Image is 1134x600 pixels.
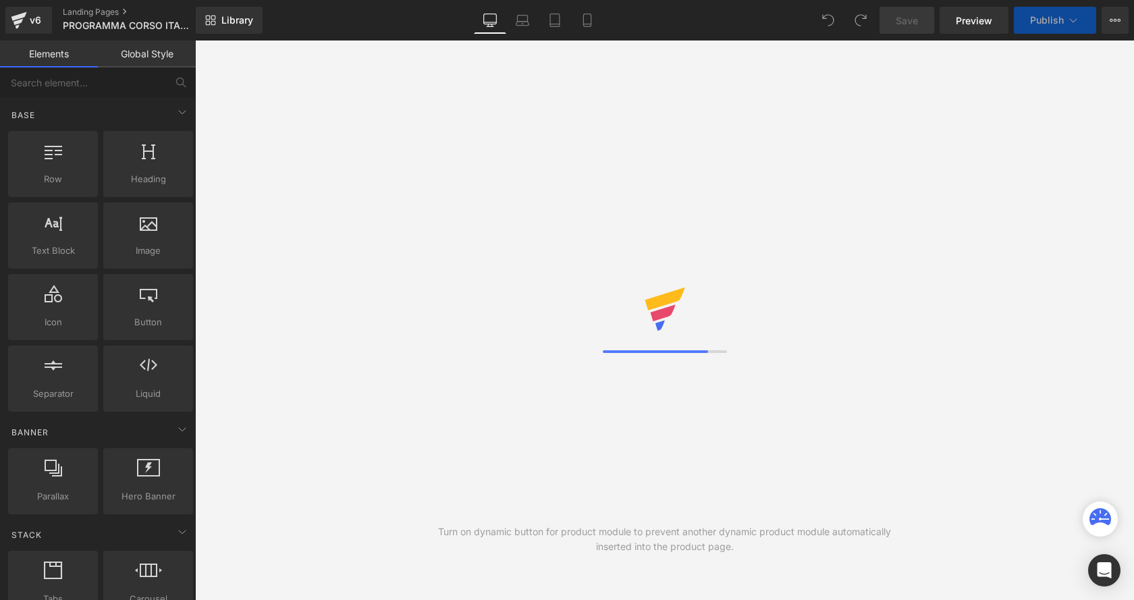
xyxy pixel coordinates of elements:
a: Landing Pages [63,7,218,18]
div: Open Intercom Messenger [1088,554,1120,587]
a: Laptop [506,7,539,34]
span: Image [107,244,189,258]
span: Publish [1030,15,1064,26]
span: Save [896,13,918,28]
a: New Library [196,7,263,34]
div: v6 [27,11,44,29]
span: Text Block [12,244,94,258]
div: Turn on dynamic button for product module to prevent another dynamic product module automatically... [430,524,900,554]
span: Library [221,14,253,26]
a: Global Style [98,40,196,67]
span: Heading [107,172,189,186]
span: Separator [12,387,94,401]
span: Banner [10,426,50,439]
span: Stack [10,528,43,541]
a: Desktop [474,7,506,34]
button: Publish [1014,7,1096,34]
button: More [1102,7,1129,34]
a: Mobile [571,7,603,34]
button: Redo [847,7,874,34]
a: Tablet [539,7,571,34]
span: Icon [12,315,94,329]
span: Button [107,315,189,329]
span: Preview [956,13,992,28]
span: PROGRAMMA CORSO ITALIANO PER STRANIERI [63,20,192,31]
button: Undo [815,7,842,34]
a: Preview [940,7,1008,34]
span: Row [12,172,94,186]
span: Parallax [12,489,94,503]
span: Liquid [107,387,189,401]
span: Base [10,109,36,121]
a: v6 [5,7,52,34]
span: Hero Banner [107,489,189,503]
